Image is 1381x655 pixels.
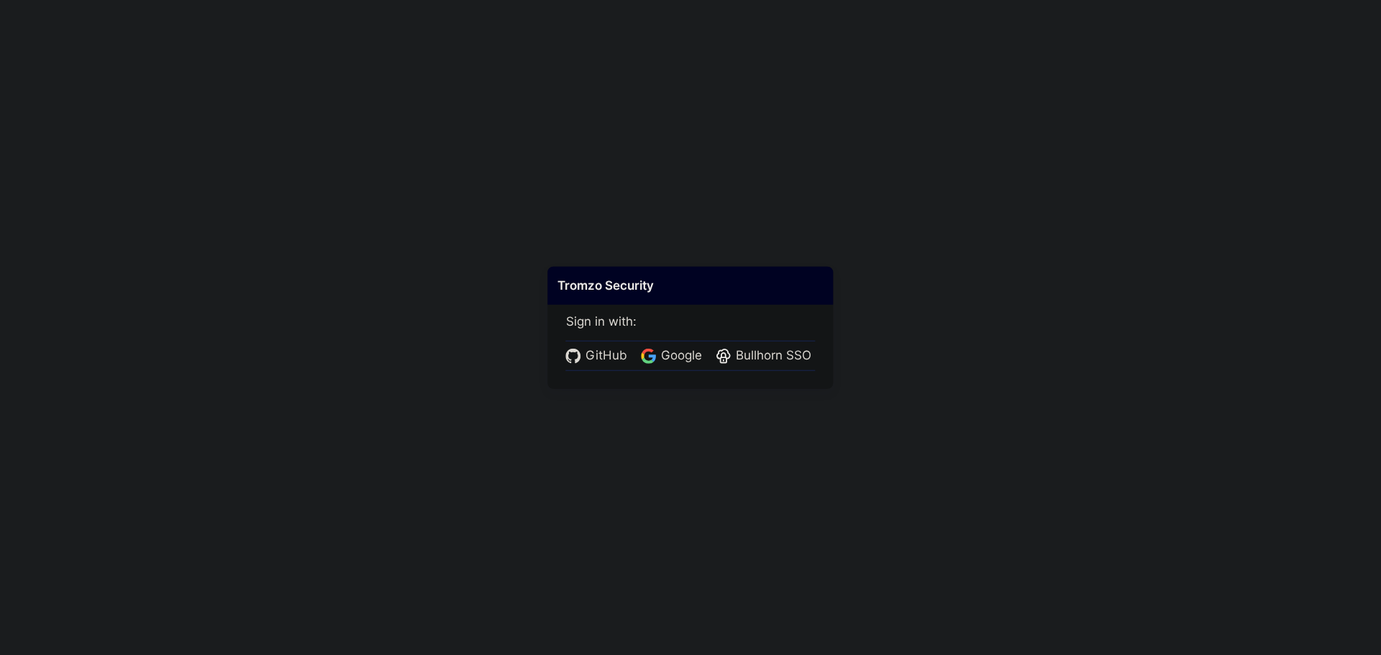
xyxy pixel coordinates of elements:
[547,266,833,305] div: Tromzo Security
[566,347,632,365] a: GitHub
[716,347,816,365] a: Bullhorn SSO
[566,294,816,370] div: Sign in with:
[581,347,632,365] span: GitHub
[731,347,816,365] span: Bullhorn SSO
[657,347,706,365] span: Google
[642,347,706,365] a: Google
